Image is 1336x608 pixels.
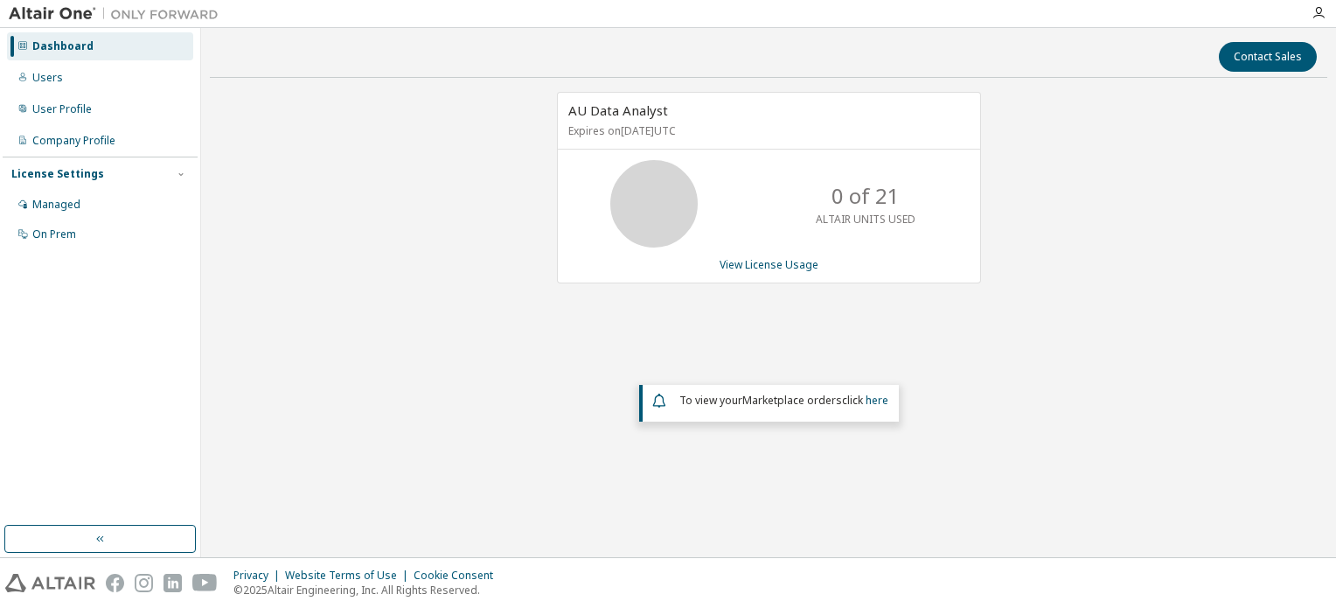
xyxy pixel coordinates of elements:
[866,393,888,408] a: here
[285,569,414,583] div: Website Terms of Use
[9,5,227,23] img: Altair One
[32,71,63,85] div: Users
[32,227,76,241] div: On Prem
[568,123,965,138] p: Expires on [DATE] UTC
[192,574,218,592] img: youtube.svg
[32,198,80,212] div: Managed
[11,167,104,181] div: License Settings
[5,574,95,592] img: altair_logo.svg
[720,257,818,272] a: View License Usage
[568,101,668,119] span: AU Data Analyst
[1219,42,1317,72] button: Contact Sales
[414,569,504,583] div: Cookie Consent
[832,181,900,211] p: 0 of 21
[816,212,915,227] p: ALTAIR UNITS USED
[32,102,92,116] div: User Profile
[679,393,888,408] span: To view your click
[32,39,94,53] div: Dashboard
[742,393,842,408] em: Marketplace orders
[106,574,124,592] img: facebook.svg
[164,574,182,592] img: linkedin.svg
[32,134,115,148] div: Company Profile
[233,569,285,583] div: Privacy
[135,574,153,592] img: instagram.svg
[233,583,504,598] p: © 2025 Altair Engineering, Inc. All Rights Reserved.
